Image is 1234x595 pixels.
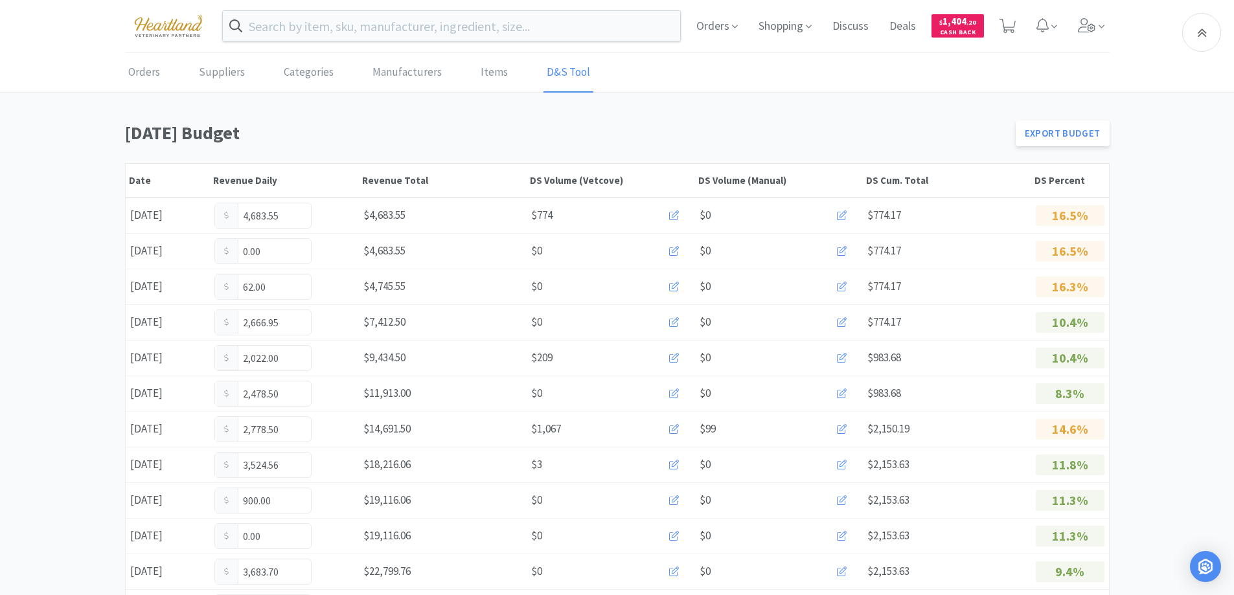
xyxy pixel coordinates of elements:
span: $99 [700,420,716,438]
a: Discuss [827,21,874,32]
span: $2,153.63 [867,493,909,507]
span: $0 [700,563,711,580]
span: $0 [531,385,542,402]
div: Revenue Total [362,174,524,186]
p: 16.5% [1036,241,1104,262]
span: $7,412.50 [363,315,406,329]
span: $0 [531,278,542,295]
a: Export Budget [1016,120,1110,146]
p: 8.3% [1036,383,1104,404]
p: 9.4% [1036,561,1104,582]
img: cad7bdf275c640399d9c6e0c56f98fd2_10.png [125,8,212,43]
p: 16.5% [1036,205,1104,226]
div: Open Intercom Messenger [1190,551,1221,582]
span: $19,116.06 [363,528,411,543]
div: DS Cum. Total [866,174,1028,186]
div: [DATE] [126,416,210,442]
div: [DATE] [126,380,210,407]
p: 11.3% [1036,526,1104,546]
div: [DATE] [126,309,210,335]
span: $19,116.06 [363,493,411,507]
div: [DATE] [126,558,210,585]
span: $18,216.06 [363,457,411,471]
div: [DATE] [126,451,210,478]
p: 10.4% [1036,348,1104,368]
a: Orders [125,53,163,93]
div: [DATE] [126,487,210,513]
span: $14,691.50 [363,421,411,436]
a: Manufacturers [369,53,445,93]
div: DS Volume (Manual) [698,174,860,186]
span: $983.68 [867,350,901,365]
span: $774.17 [867,279,901,293]
a: D&S Tool [543,53,593,93]
span: $774.17 [867,243,901,258]
span: $0 [700,456,711,473]
span: $9,434.50 [363,350,406,365]
h1: [DATE] Budget [125,118,1008,148]
span: 1,404 [939,15,976,27]
div: [DATE] [126,202,210,229]
p: 10.4% [1036,312,1104,333]
div: [DATE] [126,344,210,371]
span: $11,913.00 [363,386,411,400]
input: Search by item, sku, manufacturer, ingredient, size... [223,11,681,41]
p: 16.3% [1036,276,1104,297]
span: Cash Back [939,29,976,38]
div: Date [129,174,207,186]
span: $0 [700,527,711,544]
span: $ [939,18,943,27]
a: Deals [884,21,921,32]
span: $0 [531,563,542,580]
span: $2,153.63 [867,528,909,543]
span: $0 [531,491,542,509]
span: $0 [531,527,542,544]
span: $0 [700,207,711,224]
span: $4,683.55 [363,243,406,258]
span: $0 [700,349,711,366]
span: $0 [531,313,542,331]
a: Items [477,53,511,93]
div: [DATE] [126,273,210,300]
span: $0 [700,491,711,509]
span: $0 [531,242,542,260]
span: $4,745.55 [363,279,406,293]
span: $774 [531,207,553,224]
span: $774.17 [867,315,901,329]
p: 11.3% [1036,490,1104,511]
div: DS Percent [1034,174,1106,186]
span: $2,153.63 [867,457,909,471]
span: $0 [700,385,711,402]
p: 11.8% [1036,455,1104,475]
span: $3 [531,456,542,473]
span: $0 [700,242,711,260]
span: . 20 [966,18,976,27]
span: $0 [700,313,711,331]
span: $2,150.19 [867,421,909,436]
div: Revenue Daily [213,174,356,186]
span: $774.17 [867,208,901,222]
span: $22,799.76 [363,564,411,578]
span: $209 [531,349,553,366]
a: Categories [280,53,337,93]
span: $983.68 [867,386,901,400]
span: $0 [700,278,711,295]
a: $1,404.20Cash Back [931,8,984,43]
div: [DATE] [126,238,210,264]
span: $4,683.55 [363,208,406,222]
div: [DATE] [126,522,210,549]
span: $2,153.63 [867,564,909,578]
span: $1,067 [531,420,561,438]
p: 14.6% [1036,419,1104,440]
a: Suppliers [196,53,248,93]
div: DS Volume (Vetcove) [530,174,692,186]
